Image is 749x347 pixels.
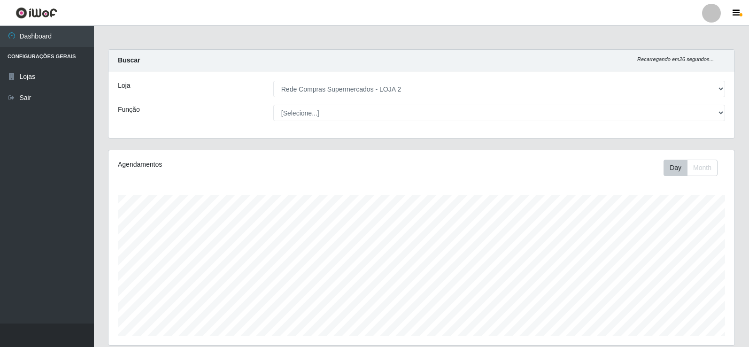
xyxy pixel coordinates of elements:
[118,160,363,170] div: Agendamentos
[118,105,140,115] label: Função
[118,56,140,64] strong: Buscar
[664,160,687,176] button: Day
[664,160,718,176] div: First group
[118,81,130,91] label: Loja
[15,7,57,19] img: CoreUI Logo
[637,56,714,62] i: Recarregando em 26 segundos...
[664,160,725,176] div: Toolbar with button groups
[687,160,718,176] button: Month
